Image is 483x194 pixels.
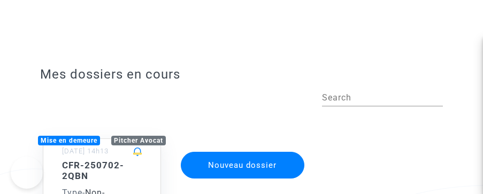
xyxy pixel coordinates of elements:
a: Nouveau dossier [180,145,305,155]
div: Mise en demeure [38,136,100,145]
div: Pitcher Avocat [111,136,166,145]
iframe: Help Scout Beacon - Open [11,157,43,189]
button: Nouveau dossier [181,152,304,179]
h3: Mes dossiers en cours [40,67,443,82]
small: [DATE] 14h13 [62,147,109,155]
h5: CFR-250702-2QBN [62,160,142,182]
